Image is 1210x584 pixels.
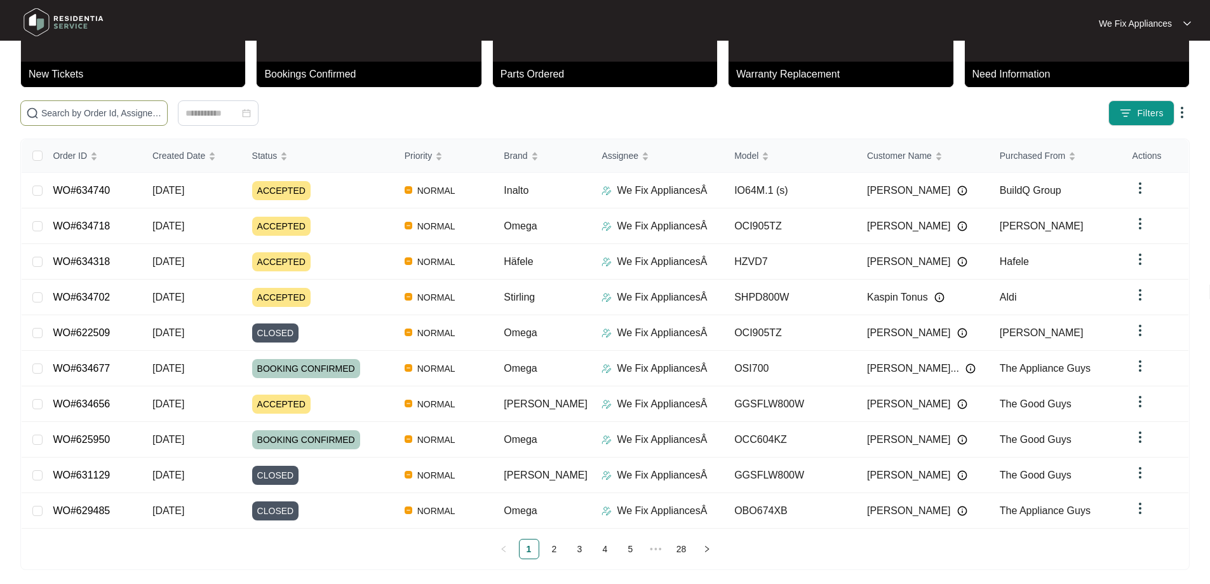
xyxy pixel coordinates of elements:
td: HZVD7 [724,244,857,280]
span: The Good Guys [1000,398,1072,409]
a: 2 [545,540,564,559]
img: Info icon [957,399,967,409]
span: BOOKING CONFIRMED [252,430,360,449]
th: Status [242,139,394,173]
p: We Fix AppliancesÂ [617,503,707,519]
a: 28 [672,540,691,559]
span: Kaspin Tonus [867,290,928,305]
th: Actions [1122,139,1188,173]
p: We Fix AppliancesÂ [617,254,707,269]
a: WO#634740 [53,185,110,196]
img: Assigner Icon [602,221,612,231]
td: OCC604KZ [724,422,857,458]
a: WO#634656 [53,398,110,409]
span: ACCEPTED [252,288,311,307]
span: [PERSON_NAME] [867,397,951,412]
img: dropdown arrow [1133,216,1148,231]
span: The Good Guys [1000,434,1072,445]
span: [PERSON_NAME]... [867,361,959,376]
span: CLOSED [252,323,299,343]
span: NORMAL [412,325,460,341]
span: [PERSON_NAME] [1000,221,1084,231]
span: [PERSON_NAME] [867,503,951,519]
img: Assigner Icon [602,435,612,445]
img: Vercel Logo [405,364,412,372]
img: Vercel Logo [405,471,412,479]
span: Aldi [1000,292,1017,302]
span: Assignee [602,149,638,163]
img: Assigner Icon [602,257,612,267]
button: left [494,539,514,559]
img: Vercel Logo [405,435,412,443]
span: Filters [1137,107,1164,120]
span: [PERSON_NAME] [867,219,951,234]
span: Created Date [152,149,205,163]
img: Assigner Icon [602,292,612,302]
span: [DATE] [152,470,184,480]
span: [DATE] [152,221,184,231]
span: [PERSON_NAME] [867,432,951,447]
span: Priority [405,149,433,163]
span: BOOKING CONFIRMED [252,359,360,378]
td: OBO674XB [724,493,857,529]
th: Order ID [43,139,142,173]
span: left [500,545,508,553]
a: WO#625950 [53,434,110,445]
span: Inalto [504,185,528,196]
p: We Fix Appliances [1099,17,1172,30]
span: The Appliance Guys [1000,505,1091,516]
span: Omega [504,434,537,445]
img: dropdown arrow [1133,430,1148,445]
span: Stirling [504,292,535,302]
img: Assigner Icon [602,328,612,338]
span: CLOSED [252,466,299,485]
span: NORMAL [412,432,460,447]
th: Model [724,139,857,173]
li: 1 [519,539,539,559]
span: ACCEPTED [252,217,311,236]
span: [DATE] [152,434,184,445]
span: [DATE] [152,363,184,374]
span: ACCEPTED [252,252,311,271]
img: Vercel Logo [405,222,412,229]
img: Info icon [965,363,976,374]
a: 5 [621,540,640,559]
img: Info icon [934,292,944,302]
span: [DATE] [152,256,184,267]
img: dropdown arrow [1133,394,1148,409]
span: Purchased From [1000,149,1065,163]
span: NORMAL [412,290,460,305]
span: right [703,545,711,553]
td: GGSFLW800W [724,458,857,493]
p: Warranty Replacement [736,67,953,82]
span: [PERSON_NAME] [504,470,588,480]
a: 3 [570,540,589,559]
a: WO#629485 [53,505,110,516]
a: 4 [596,540,615,559]
span: [PERSON_NAME] [504,398,588,409]
p: We Fix AppliancesÂ [617,183,707,198]
span: Häfele [504,256,533,267]
span: NORMAL [412,219,460,234]
img: Info icon [957,328,967,338]
li: Next Page [697,539,717,559]
li: 5 [621,539,641,559]
th: Assignee [591,139,724,173]
span: Customer Name [867,149,932,163]
span: [PERSON_NAME] [1000,327,1084,338]
li: 4 [595,539,615,559]
span: Status [252,149,278,163]
span: Order ID [53,149,87,163]
img: Vercel Logo [405,186,412,194]
button: filter iconFilters [1108,100,1174,126]
span: [DATE] [152,185,184,196]
span: The Good Guys [1000,470,1072,480]
img: Vercel Logo [405,257,412,265]
p: We Fix AppliancesÂ [617,325,707,341]
span: NORMAL [412,397,460,412]
img: Info icon [957,506,967,516]
span: ACCEPTED [252,181,311,200]
p: New Tickets [29,67,245,82]
img: Info icon [957,186,967,196]
img: Assigner Icon [602,506,612,516]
